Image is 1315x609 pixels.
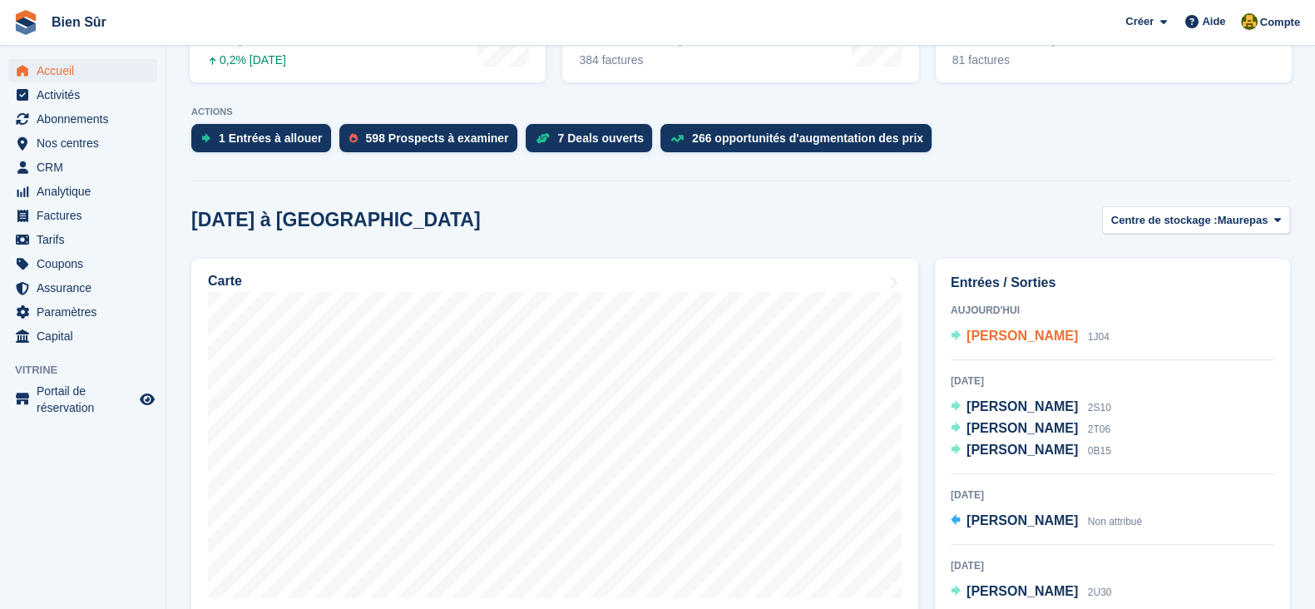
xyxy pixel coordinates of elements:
div: Aujourd'hui [951,303,1274,318]
div: 0,2% [DATE] [206,53,298,67]
h2: Carte [208,274,242,289]
a: menu [8,83,157,106]
a: menu [8,276,157,300]
a: menu [8,300,157,324]
span: Nos centres [37,131,136,155]
img: stora-icon-8386f47178a22dfd0bd8f6a31ec36ba5ce8667c1dd55bd0f319d3a0aa187defe.svg [13,10,38,35]
div: [DATE] [951,488,1274,503]
span: 0B15 [1088,445,1111,457]
a: menu [8,383,157,416]
span: [PERSON_NAME] [966,329,1078,343]
span: [PERSON_NAME] [966,443,1078,457]
div: 81 factures [952,53,1094,67]
img: move_ins_to_allocate_icon-fdf77a2bb77ea45bf5b3d319d69a93e2d87916cf1d5bf7949dd705db3b84f3ca.svg [201,133,210,143]
a: menu [8,59,157,82]
a: [PERSON_NAME] 2S10 [951,397,1111,418]
span: Vitrine [15,362,166,379]
a: menu [8,228,157,251]
img: Fatima Kelaaoui [1241,13,1258,30]
span: Non attribué [1088,516,1142,527]
div: 7 Deals ouverts [558,131,645,145]
span: [PERSON_NAME] [966,421,1078,435]
a: 7 Deals ouverts [526,124,661,161]
div: 384 factures [579,53,754,67]
span: Assurance [37,276,136,300]
h2: [DATE] à [GEOGRAPHIC_DATA] [191,209,481,231]
a: Bien Sûr [45,8,113,36]
span: Tarifs [37,228,136,251]
span: Analytique [37,180,136,203]
img: deal-1b604bf984904fb50ccaf53a9ad4b4a5d6e5aea283cecdc64d6e3604feb123c2.svg [536,132,550,144]
span: Capital [37,324,136,348]
span: [PERSON_NAME] [966,399,1078,413]
span: Factures [37,204,136,227]
a: menu [8,204,157,227]
a: [PERSON_NAME] Non attribué [951,511,1142,532]
a: menu [8,131,157,155]
span: Maurepas [1218,212,1268,229]
h2: Entrées / Sorties [951,273,1274,293]
img: price_increase_opportunities-93ffe204e8149a01c8c9dc8f82e8f89637d9d84a8eef4429ea346261dce0b2c0.svg [670,135,684,142]
div: 1 Entrées à allouer [219,131,323,145]
span: Créer [1125,13,1154,30]
a: menu [8,156,157,179]
span: Coupons [37,252,136,275]
div: [DATE] [951,558,1274,573]
a: [PERSON_NAME] 1J04 [951,326,1110,348]
span: Accueil [37,59,136,82]
a: menu [8,180,157,203]
p: ACTIONS [191,106,1290,117]
span: Activités [37,83,136,106]
div: [DATE] [951,374,1274,389]
span: [PERSON_NAME] [966,584,1078,598]
span: 1J04 [1088,331,1110,343]
span: 2T06 [1088,423,1110,435]
a: 1 Entrées à allouer [191,124,339,161]
span: CRM [37,156,136,179]
a: 266 opportunités d'augmentation des prix [660,124,940,161]
span: Abonnements [37,107,136,131]
a: menu [8,252,157,275]
a: 598 Prospects à examiner [339,124,526,161]
img: prospect-51fa495bee0391a8d652442698ab0144808aea92771e9ea1ae160a38d050c398.svg [349,133,358,143]
a: [PERSON_NAME] 2T06 [951,418,1110,440]
a: Boutique d'aperçu [137,389,157,409]
span: Paramètres [37,300,136,324]
button: Centre de stockage : Maurepas [1102,206,1290,234]
a: [PERSON_NAME] 0B15 [951,440,1111,462]
span: Compte [1260,14,1300,31]
span: Portail de réservation [37,383,136,416]
a: [PERSON_NAME] 2U30 [951,582,1111,603]
span: Aide [1202,13,1225,30]
div: 266 opportunités d'augmentation des prix [692,131,923,145]
a: menu [8,107,157,131]
div: 598 Prospects à examiner [366,131,509,145]
span: 2U30 [1088,587,1112,598]
a: menu [8,324,157,348]
span: [PERSON_NAME] [966,513,1078,527]
span: 2S10 [1088,402,1111,413]
span: Centre de stockage : [1111,212,1218,229]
